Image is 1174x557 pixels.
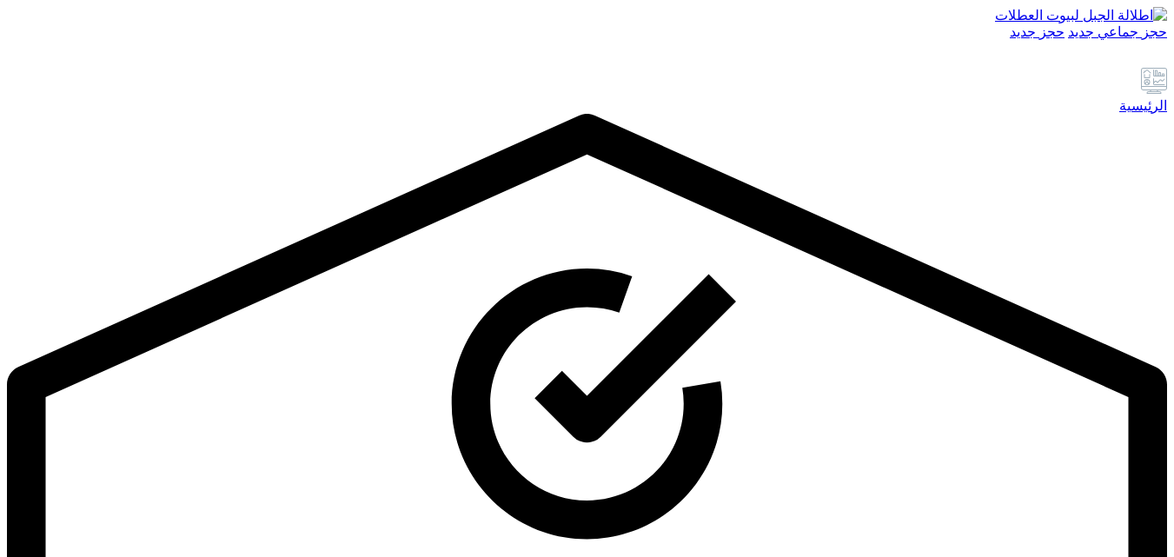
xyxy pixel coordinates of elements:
a: الدعم الفني [1144,52,1167,67]
div: الرئيسية [7,97,1167,114]
a: اطلالة الجبل لبيوت العطلات [7,7,1167,23]
a: حجز جماعي جديد [1068,24,1167,39]
a: حجز جديد [1010,24,1065,39]
a: ملاحظات فريق العمل [1095,52,1115,67]
a: الرئيسية [7,68,1167,114]
a: الإعدادات [1118,52,1141,67]
img: اطلالة الجبل لبيوت العطلات [995,7,1167,23]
